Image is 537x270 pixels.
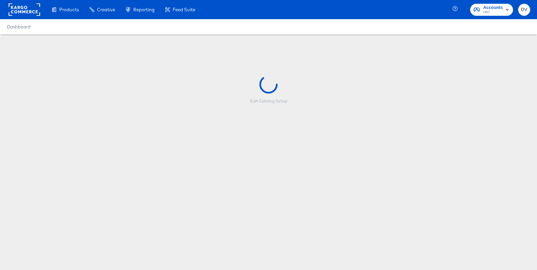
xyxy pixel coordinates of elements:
[483,10,503,15] span: HBC
[250,98,287,104] div: Edit Catalog Setup
[518,4,530,16] button: DV
[470,4,513,16] button: AccountsHBC
[521,6,527,14] span: DV
[7,24,30,29] a: Dashboard
[133,7,155,12] span: Reporting
[59,7,79,12] span: Products
[483,4,503,11] span: Accounts
[97,7,115,12] span: Creative
[173,7,195,12] span: Feed Suite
